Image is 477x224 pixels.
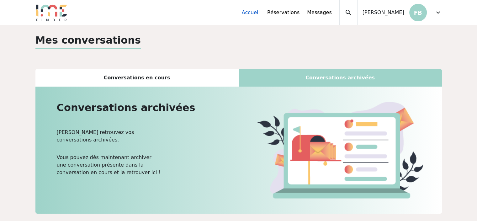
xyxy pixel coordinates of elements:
[35,4,67,21] img: Logo.png
[307,9,331,16] a: Messages
[242,102,423,199] img: commande.png
[57,149,162,176] p: Vous pouvez dès maintenant archiver une conversation présente dans la conversation en cours et la...
[434,9,442,16] span: expand_more
[35,69,239,87] div: Conversations en cours
[363,9,404,16] span: [PERSON_NAME]
[242,9,260,16] a: Accueil
[345,9,352,16] span: search
[57,102,235,114] h2: Conversations archivées
[409,4,427,21] p: FB
[267,9,299,16] a: Réservations
[35,33,141,49] p: Mes conversations
[239,69,442,87] div: Conversations archivées
[57,129,162,144] p: [PERSON_NAME] retrouvez vos conversations archivées.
